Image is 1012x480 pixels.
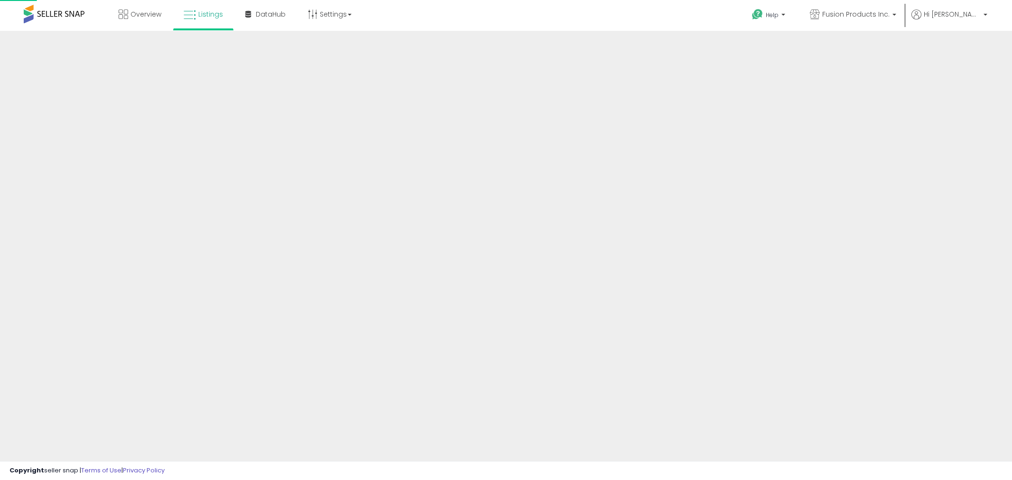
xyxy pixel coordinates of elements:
span: Fusion Products Inc. [822,9,890,19]
i: Get Help [752,9,763,20]
span: DataHub [256,9,286,19]
a: Hi [PERSON_NAME] [911,9,987,31]
span: Hi [PERSON_NAME] [924,9,981,19]
span: Help [766,11,779,19]
a: Help [744,1,795,31]
span: Overview [130,9,161,19]
span: Listings [198,9,223,19]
